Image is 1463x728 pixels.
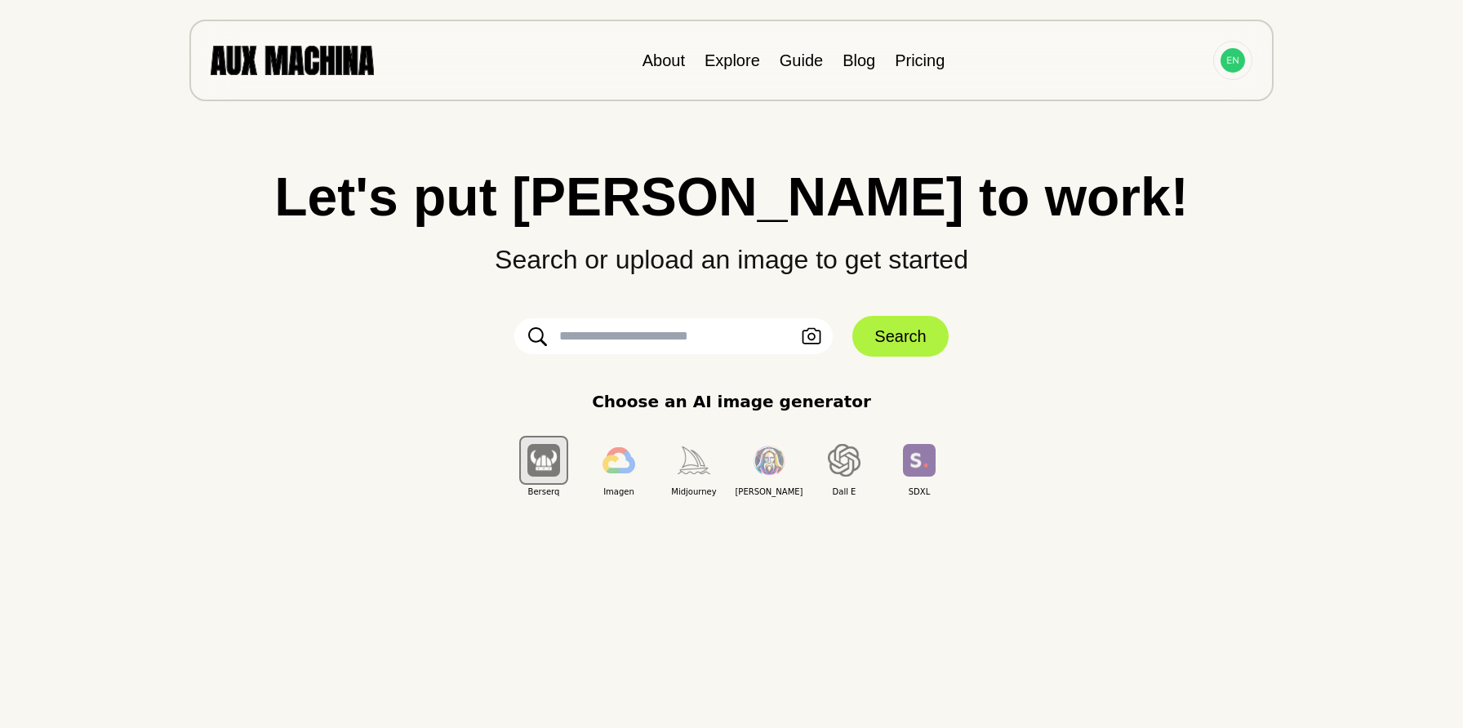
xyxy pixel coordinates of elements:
a: Blog [843,51,875,69]
img: Dall E [828,444,860,477]
img: Avatar [1221,48,1245,73]
img: SDXL [903,444,936,476]
img: Midjourney [678,446,710,473]
p: Search or upload an image to get started [33,224,1430,279]
span: [PERSON_NAME] [731,486,807,498]
p: Choose an AI image generator [592,389,871,414]
button: Search [852,316,948,357]
span: Midjourney [656,486,731,498]
h1: Let's put [PERSON_NAME] to work! [33,170,1430,224]
a: Pricing [895,51,945,69]
img: Imagen [603,447,635,473]
span: Berserq [506,486,581,498]
img: AUX MACHINA [211,46,374,74]
img: Berserq [527,444,560,476]
span: SDXL [882,486,957,498]
span: Imagen [581,486,656,498]
img: Leonardo [753,446,785,476]
a: Explore [705,51,760,69]
span: Dall E [807,486,882,498]
a: Guide [780,51,823,69]
a: About [643,51,685,69]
